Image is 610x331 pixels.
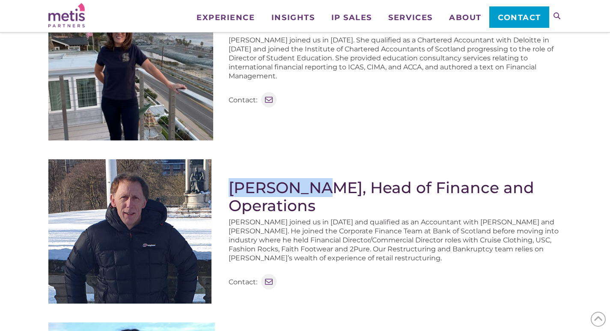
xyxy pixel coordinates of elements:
[229,36,562,81] p: [PERSON_NAME] joined us in [DATE]. She qualified as a Chartered Accountant with Deloitte in [DATE...
[489,6,549,28] a: Contact
[498,14,541,21] span: Contact
[449,14,482,21] span: About
[196,14,255,21] span: Experience
[388,14,432,21] span: Services
[229,15,562,33] h2: [PERSON_NAME], Head of IP Valuation
[48,3,85,27] img: Metis Partners
[229,218,562,262] p: [PERSON_NAME] joined us in [DATE] and qualified as an Accountant with [PERSON_NAME] and [PERSON_N...
[591,312,606,327] span: Back to Top
[229,95,257,104] p: Contact:
[229,179,562,215] h2: [PERSON_NAME], Head of Finance and Operations
[271,14,315,21] span: Insights
[331,14,372,21] span: IP Sales
[48,159,211,304] img: Iain Baird - Metis Partners Author
[229,277,257,286] p: Contact:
